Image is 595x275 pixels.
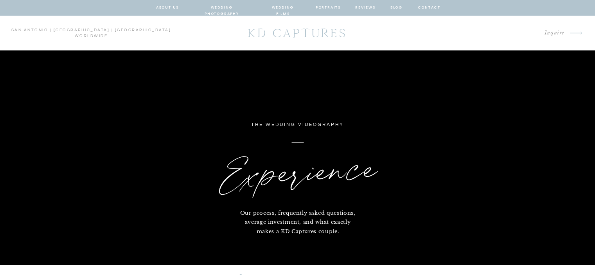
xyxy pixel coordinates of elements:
a: wedding photography [193,4,251,11]
a: reviews [355,4,376,11]
a: blog [390,4,404,11]
p: san antonio | [GEOGRAPHIC_DATA] | [GEOGRAPHIC_DATA] worldwide [11,27,171,39]
a: contact [418,4,440,11]
p: the wedding videography [234,120,361,129]
a: Inquire [476,28,565,38]
a: about us [156,4,179,11]
p: Our process, frequently asked questions, average investment, and what exactly makes a KD Captures... [237,208,358,234]
a: KD CAPTURES [244,22,352,44]
h1: Experience [150,142,446,208]
a: portraits [316,4,341,11]
a: wedding films [264,4,302,11]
